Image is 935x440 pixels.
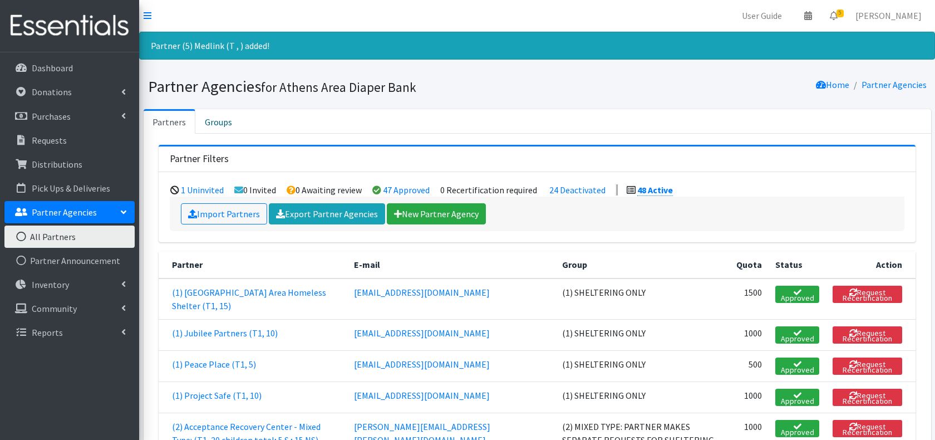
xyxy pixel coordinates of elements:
div: Partner (5) Medlink (T , ) added! [139,32,935,60]
button: Request Recertification [833,420,902,437]
a: Partner Announcement [4,250,135,272]
a: (1) Project Safe (T1, 10) [172,390,262,401]
td: 500 [730,350,769,382]
td: 1500 [730,278,769,320]
a: (1) Jubilee Partners (T1, 10) [172,327,278,339]
span: Approved [775,326,819,344]
a: Donations [4,81,135,103]
span: Approved [775,286,819,303]
th: Group [555,251,730,278]
a: (1) Peace Place (T1, 5) [172,359,256,370]
a: Community [4,297,135,320]
p: Inventory [32,279,69,290]
a: Requests [4,129,135,151]
a: Dashboard [4,57,135,79]
a: Purchases [4,105,135,128]
a: [PERSON_NAME] [847,4,931,27]
a: Home [816,79,849,90]
th: Quota [730,251,769,278]
p: Reports [32,327,63,338]
span: Approved [775,389,819,406]
a: 24 Deactivated [549,184,606,195]
a: [EMAIL_ADDRESS][DOMAIN_NAME] [354,327,490,339]
button: Request Recertification [833,389,902,406]
li: 0 Awaiting review [287,184,362,195]
td: 1000 [730,382,769,413]
li: 0 Invited [234,184,276,195]
a: 1 Uninvited [181,184,224,195]
a: (1) [GEOGRAPHIC_DATA] Area Homeless Shelter (T1, 15) [172,287,326,311]
button: Request Recertification [833,326,902,344]
a: User Guide [733,4,791,27]
li: 0 Recertification required [440,184,537,195]
td: (1) SHELTERING ONLY [555,319,730,350]
a: Import Partners [181,203,267,224]
th: Partner [159,251,347,278]
h1: Partner Agencies [148,77,533,96]
th: Action [826,251,916,278]
td: (1) SHELTERING ONLY [555,350,730,382]
img: HumanEssentials [4,7,135,45]
th: Status [769,251,826,278]
a: Export Partner Agencies [269,203,385,224]
a: Pick Ups & Deliveries [4,177,135,199]
td: (1) SHELTERING ONLY [555,278,730,320]
small: for Athens Area Diaper Bank [261,79,416,95]
a: [EMAIL_ADDRESS][DOMAIN_NAME] [354,390,490,401]
button: Request Recertification [833,358,902,375]
span: 5 [836,9,844,17]
th: E-mail [347,251,555,278]
h3: Partner Filters [170,153,229,165]
span: Approved [775,358,819,375]
a: All Partners [4,226,135,248]
p: Partner Agencies [32,207,97,218]
p: Community [32,303,77,314]
p: Requests [32,135,67,146]
a: 47 Approved [383,184,430,195]
a: Inventory [4,273,135,296]
a: [EMAIL_ADDRESS][DOMAIN_NAME] [354,359,490,370]
td: (1) SHELTERING ONLY [555,382,730,413]
button: Request Recertification [833,286,902,303]
span: Approved [775,420,819,437]
a: Partners [144,109,195,134]
p: Dashboard [32,62,73,74]
p: Purchases [32,111,71,122]
a: 5 [821,4,847,27]
p: Distributions [32,159,82,170]
td: 1000 [730,319,769,350]
a: Groups [195,109,242,134]
a: New Partner Agency [387,203,486,224]
p: Donations [32,86,72,97]
a: Distributions [4,153,135,175]
a: [EMAIL_ADDRESS][DOMAIN_NAME] [354,287,490,298]
a: 48 Active [637,184,673,196]
a: Reports [4,321,135,344]
a: Partner Agencies [4,201,135,223]
a: Partner Agencies [862,79,927,90]
p: Pick Ups & Deliveries [32,183,110,194]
